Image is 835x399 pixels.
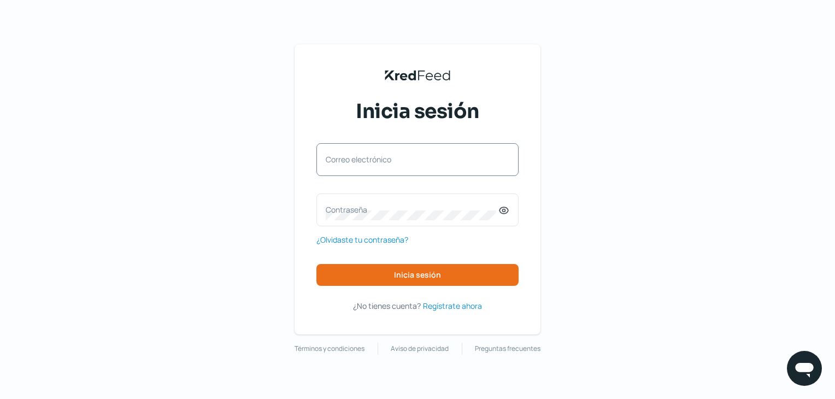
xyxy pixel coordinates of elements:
[316,264,519,286] button: Inicia sesión
[326,154,498,165] label: Correo electrónico
[316,233,408,247] a: ¿Olvidaste tu contraseña?
[295,343,364,355] a: Términos y condiciones
[423,299,482,313] a: Regístrate ahora
[475,343,540,355] a: Preguntas frecuentes
[356,98,479,125] span: Inicia sesión
[326,204,498,215] label: Contraseña
[353,301,421,311] span: ¿No tienes cuenta?
[394,271,441,279] span: Inicia sesión
[391,343,449,355] a: Aviso de privacidad
[793,357,815,379] img: chatIcon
